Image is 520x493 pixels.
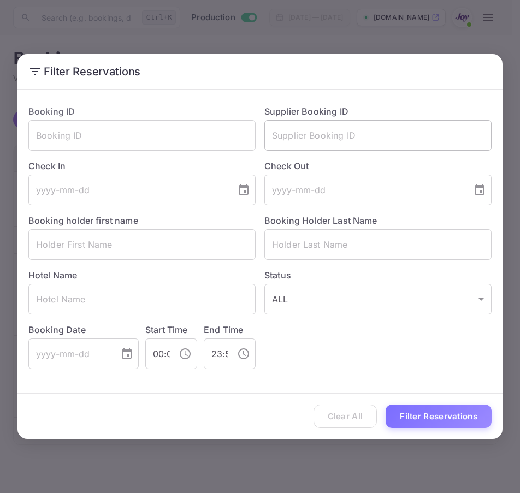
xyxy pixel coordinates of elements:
label: Supplier Booking ID [264,106,348,117]
button: Choose time, selected time is 11:59 PM [233,343,255,365]
input: hh:mm [145,338,170,369]
label: Booking Holder Last Name [264,215,377,226]
button: Choose date [116,343,138,365]
input: hh:mm [204,338,228,369]
label: Start Time [145,324,188,335]
label: Status [264,269,492,282]
label: Booking holder first name [28,215,138,226]
input: yyyy-mm-dd [28,175,228,205]
button: Choose date [469,179,491,201]
label: Check Out [264,159,492,173]
input: Holder Last Name [264,229,492,260]
label: Hotel Name [28,270,78,281]
label: End Time [204,324,243,335]
label: Booking Date [28,323,139,336]
input: yyyy-mm-dd [264,175,464,205]
button: Choose date [233,179,255,201]
input: Hotel Name [28,284,256,314]
h2: Filter Reservations [17,54,503,89]
input: yyyy-mm-dd [28,338,111,369]
input: Supplier Booking ID [264,120,492,151]
label: Check In [28,159,256,173]
input: Booking ID [28,120,256,151]
button: Filter Reservations [386,405,492,428]
input: Holder First Name [28,229,256,260]
button: Choose time, selected time is 12:00 AM [174,343,196,365]
div: ALL [264,284,492,314]
label: Booking ID [28,106,75,117]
